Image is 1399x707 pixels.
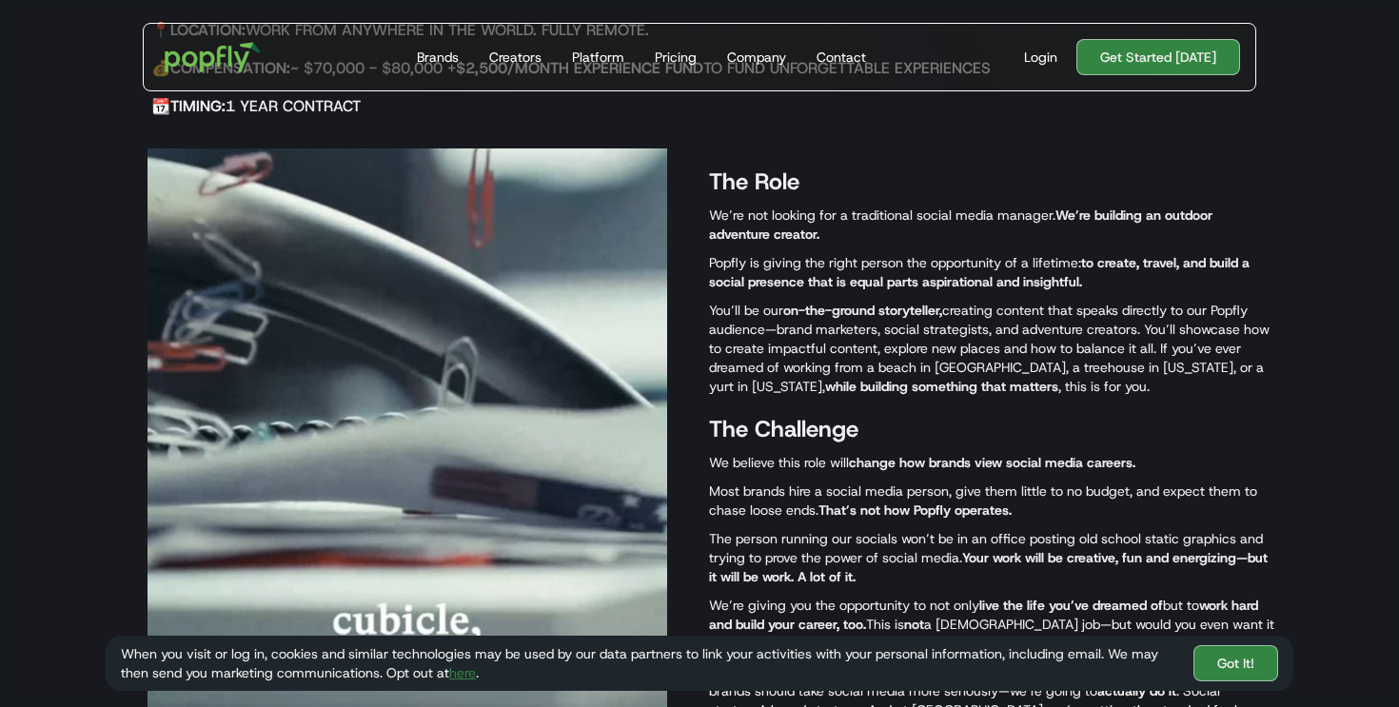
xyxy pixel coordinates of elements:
[709,529,1274,586] p: The person running our socials won’t be in an office posting old school static graphics and tryin...
[417,48,459,67] div: Brands
[151,29,274,86] a: home
[809,24,874,90] a: Contact
[817,48,866,67] div: Contact
[979,597,1163,614] strong: live the life you’ve dreamed of
[121,644,1178,682] div: When you visit or log in, cookies and similar technologies may be used by our data partners to li...
[572,48,624,67] div: Platform
[818,501,1012,519] strong: That’s not how Popfly operates.
[709,206,1274,244] p: We’re not looking for a traditional social media manager.
[709,596,1274,653] p: We’re giving you the opportunity to not only but to This is a [DEMOGRAPHIC_DATA] job—but would yo...
[709,206,1212,243] strong: We’re building an outdoor adventure creator.
[489,48,542,67] div: Creators
[709,301,1274,396] p: You’ll be our creating content that speaks directly to our Popfly audience—brand marketers, socia...
[1024,48,1057,67] div: Login
[709,549,1268,585] strong: Your work will be creative, fun and energizing—but it will be work. A lot of it.
[709,167,799,197] strong: The Role
[151,95,1019,118] h5: 📆 1 year contract
[151,19,1019,42] h5: 📍 Work from anywhere in the world. Fully remote.
[783,302,942,319] strong: on-the-ground storyteller,
[1193,645,1278,681] a: Got It!
[849,454,1135,471] strong: change how brands view social media careers.
[655,48,697,67] div: Pricing
[709,253,1274,291] p: Popfly is giving the right person the opportunity of a lifetime:
[170,96,226,116] strong: Timing:
[564,24,632,90] a: Platform
[170,20,246,40] strong: Location:
[409,24,466,90] a: Brands
[727,48,786,67] div: Company
[709,481,1274,520] p: Most brands hire a social media person, give them little to no budget, and expect them to chase l...
[709,254,1250,290] strong: to create, travel, and build a social presence that is equal parts aspirational and insightful.
[482,24,549,90] a: Creators
[1016,48,1065,67] a: Login
[709,453,1274,472] p: We believe this role will
[449,664,476,681] a: here
[825,378,1058,395] strong: while building something that matters
[719,24,794,90] a: Company
[709,414,858,444] strong: The Challenge
[647,24,704,90] a: Pricing
[1076,39,1240,75] a: Get Started [DATE]
[904,616,924,633] strong: not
